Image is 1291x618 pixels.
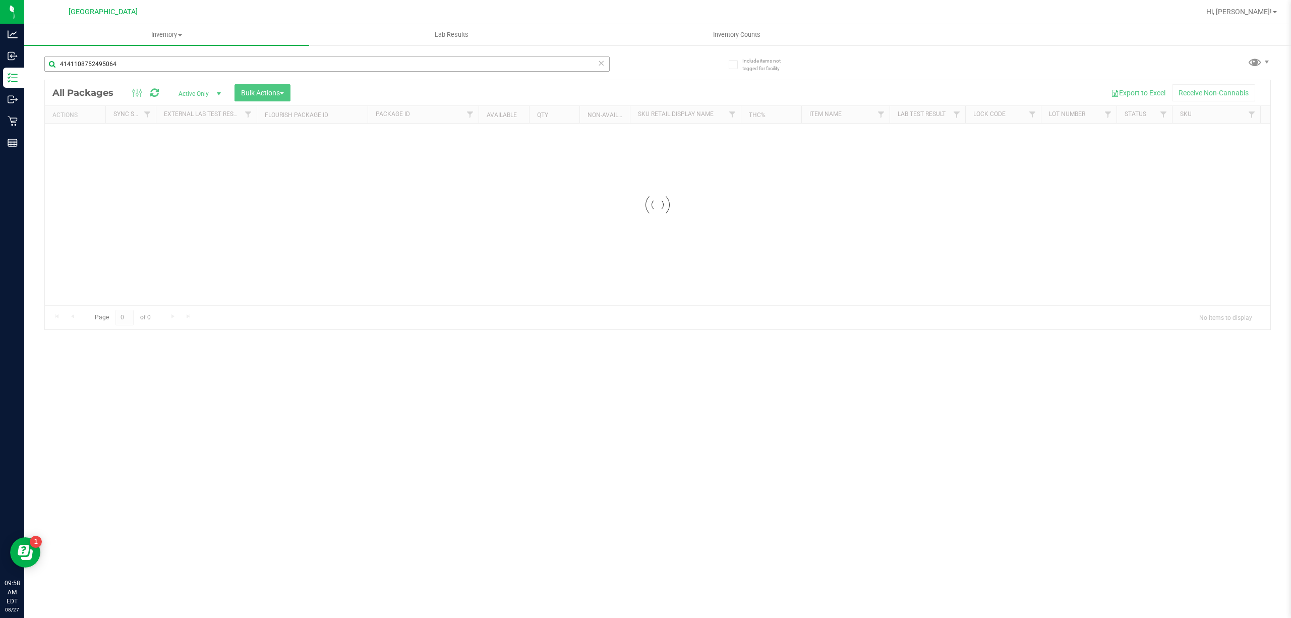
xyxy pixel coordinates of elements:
[69,8,138,16] span: [GEOGRAPHIC_DATA]
[30,536,42,548] iframe: Resource center unread badge
[8,73,18,83] inline-svg: Inventory
[24,24,309,45] a: Inventory
[8,29,18,39] inline-svg: Analytics
[742,57,793,72] span: Include items not tagged for facility
[1206,8,1272,16] span: Hi, [PERSON_NAME]!
[44,57,610,72] input: Search Package ID, Item Name, SKU, Lot or Part Number...
[10,537,40,568] iframe: Resource center
[699,30,774,39] span: Inventory Counts
[24,30,309,39] span: Inventory
[8,116,18,126] inline-svg: Retail
[421,30,482,39] span: Lab Results
[5,606,20,613] p: 08/27
[309,24,594,45] a: Lab Results
[594,24,879,45] a: Inventory Counts
[8,94,18,104] inline-svg: Outbound
[8,51,18,61] inline-svg: Inbound
[598,57,605,70] span: Clear
[8,138,18,148] inline-svg: Reports
[5,579,20,606] p: 09:58 AM EDT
